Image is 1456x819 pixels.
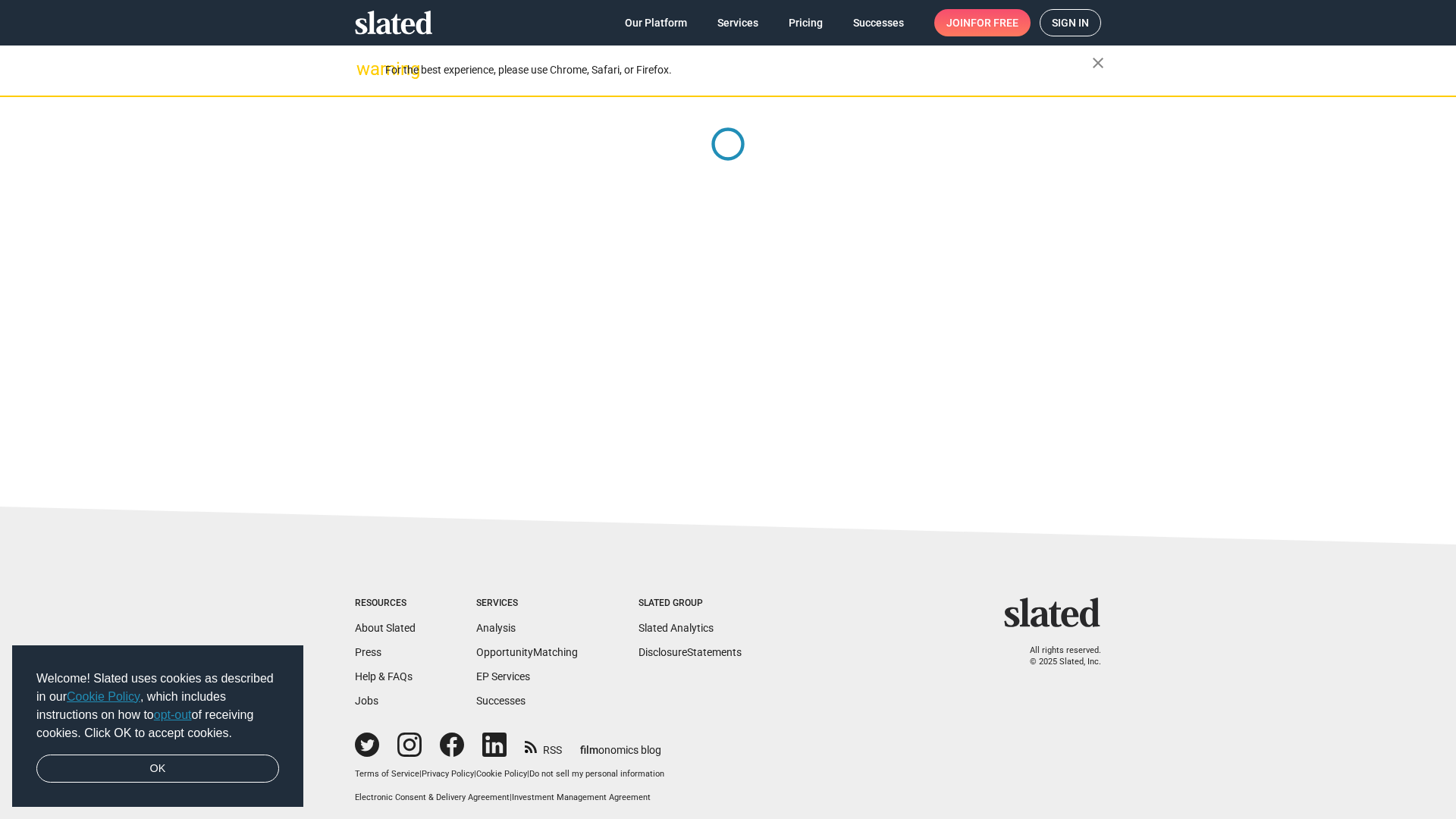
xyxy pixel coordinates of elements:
[355,769,419,779] a: Terms of Service
[476,622,516,634] a: Analysis
[476,670,530,682] a: EP Services
[422,769,474,779] a: Privacy Policy
[613,9,699,36] a: Our Platform
[385,60,1092,80] div: For the best experience, please use Chrome, Safari, or Firefox.
[476,695,526,707] a: Successes
[12,645,303,808] div: cookieconsent
[36,670,279,742] span: Welcome! Slated uses cookies as described in our , which includes instructions on how to of recei...
[971,9,1018,36] span: for free
[705,9,770,36] a: Services
[419,769,422,779] span: |
[639,622,714,634] a: Slated Analytics
[1040,9,1101,36] a: Sign in
[476,769,527,779] a: Cookie Policy
[476,646,578,658] a: OpportunityMatching
[1052,10,1089,36] span: Sign in
[777,9,835,36] a: Pricing
[154,708,192,721] a: opt-out
[512,792,651,802] a: Investment Management Agreement
[946,9,1018,36] span: Join
[841,9,916,36] a: Successes
[525,734,562,758] a: RSS
[853,9,904,36] span: Successes
[580,744,598,756] span: film
[789,9,823,36] span: Pricing
[1014,645,1101,667] p: All rights reserved. © 2025 Slated, Inc.
[67,690,140,703] a: Cookie Policy
[510,792,512,802] span: |
[355,792,510,802] a: Electronic Consent & Delivery Agreement
[356,60,375,78] mat-icon: warning
[476,598,578,610] div: Services
[639,598,742,610] div: Slated Group
[527,769,529,779] span: |
[717,9,758,36] span: Services
[355,622,416,634] a: About Slated
[355,670,413,682] a: Help & FAQs
[625,9,687,36] span: Our Platform
[529,769,664,780] button: Do not sell my personal information
[1089,54,1107,72] mat-icon: close
[355,695,378,707] a: Jobs
[355,598,416,610] div: Resources
[580,731,661,758] a: filmonomics blog
[36,755,279,783] a: dismiss cookie message
[355,646,381,658] a: Press
[934,9,1031,36] a: Joinfor free
[474,769,476,779] span: |
[639,646,742,658] a: DisclosureStatements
